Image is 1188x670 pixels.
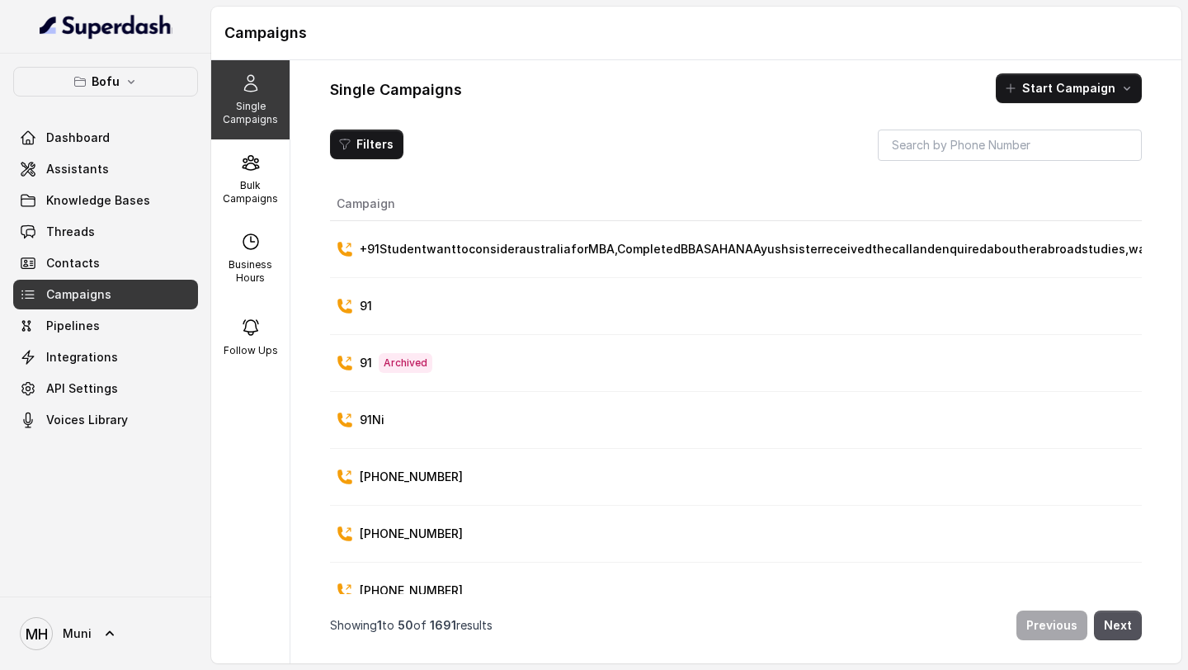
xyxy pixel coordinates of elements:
[218,179,283,205] p: Bulk Campaigns
[46,130,110,146] span: Dashboard
[46,318,100,334] span: Pipelines
[360,583,463,599] p: [PHONE_NUMBER]
[13,405,198,435] a: Voices Library
[218,258,283,285] p: Business Hours
[13,280,198,309] a: Campaigns
[330,617,493,634] p: Showing to of results
[330,601,1142,650] nav: Pagination
[46,255,100,271] span: Contacts
[360,526,463,542] p: [PHONE_NUMBER]
[360,469,463,485] p: [PHONE_NUMBER]
[46,224,95,240] span: Threads
[13,217,198,247] a: Threads
[13,67,198,97] button: Bofu
[379,353,432,373] span: Archived
[430,618,456,632] span: 1691
[13,248,198,278] a: Contacts
[13,154,198,184] a: Assistants
[13,311,198,341] a: Pipelines
[46,380,118,397] span: API Settings
[46,412,128,428] span: Voices Library
[46,349,118,366] span: Integrations
[46,192,150,209] span: Knowledge Bases
[330,77,462,103] h1: Single Campaigns
[92,72,120,92] p: Bofu
[398,618,413,632] span: 50
[46,161,109,177] span: Assistants
[996,73,1142,103] button: Start Campaign
[360,412,384,428] p: 91Ni
[13,374,198,403] a: API Settings
[360,355,372,371] p: 91
[13,342,198,372] a: Integrations
[1016,611,1087,640] button: Previous
[40,13,172,40] img: light.svg
[13,123,198,153] a: Dashboard
[360,298,372,314] p: 91
[330,130,403,159] button: Filters
[377,618,382,632] span: 1
[46,286,111,303] span: Campaigns
[13,611,198,657] a: Muni
[1094,611,1142,640] button: Next
[26,625,48,643] text: MH
[224,20,1168,46] h1: Campaigns
[13,186,198,215] a: Knowledge Bases
[878,130,1142,161] input: Search by Phone Number
[218,100,283,126] p: Single Campaigns
[63,625,92,642] span: Muni
[224,344,278,357] p: Follow Ups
